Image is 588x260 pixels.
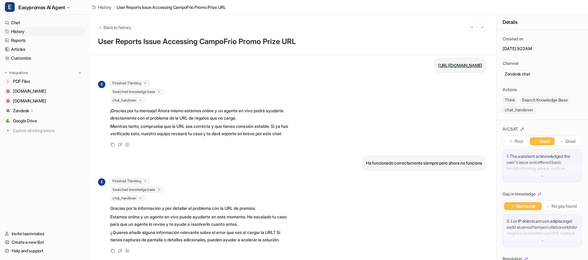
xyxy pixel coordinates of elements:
button: Go to previous session [468,23,476,31]
p: Good [540,138,550,144]
a: [URL][DOMAIN_NAME] [438,63,482,68]
p: Poor [514,138,523,144]
span: / [113,4,115,10]
p: 3. Lor IP dolorsi am con adipiscingel sedd eiusmod tempori utlaboreetdolor magnaa (enimadmi ven Q... [507,218,578,236]
span: [DOMAIN_NAME] [13,98,46,104]
span: Search Knowledge Base [520,96,570,104]
button: Integrations [2,70,30,76]
span: E [98,81,105,88]
a: Explore all integrations [2,126,85,135]
img: down-arrow [540,239,545,243]
span: Explore all integrations [13,126,83,136]
span: Searched knowledge base [110,89,164,95]
p: Gap found [516,203,535,209]
p: Created on [503,36,523,42]
a: PDF FilesPDF Files [2,77,85,86]
p: Mientras tanto, comprueba que la URL sea correcta y que tienes conexión estable. Si ya has verifi... [110,123,289,137]
a: Google DriveGoogle Drive [2,117,85,125]
a: www.easypromosapp.com[DOMAIN_NAME] [2,87,85,95]
p: Integrations [9,70,28,75]
a: History [92,4,111,10]
img: easypromos-apiref.redoc.ly [6,99,10,103]
p: 1. The assistant acknowledged the user's issue and offered basic troubleshooting advice, such as ... [507,153,578,172]
p: Ha funcionado correctamente siempre pero ahora no funciona [366,159,482,167]
a: Create a new Bot [2,238,85,247]
p: Great [565,138,576,144]
img: Next session [480,24,484,30]
button: Go to next session [478,23,486,31]
button: Back to history [98,24,131,31]
p: ¡Gracias por tu mensaje! Ahora mismo estamos online y un agente en vivo podrá ayudarte directamen... [110,107,289,122]
p: Estamos online y un agente en vivo puede ayudarte en este momento. He escalado tu caso para que u... [110,213,289,228]
p: No gap found [552,203,577,209]
img: menu_add.svg [78,71,82,75]
span: User Reports Issue Accessing CampoFrio Promo Prize URL [117,4,226,10]
span: E [98,178,105,186]
span: Back to history [104,24,131,31]
a: Invite teammates [2,229,85,238]
p: Zendesk [13,108,29,114]
span: Finished Thinking [110,80,150,86]
img: explore all integrations [5,128,11,134]
span: chat_handover [110,195,145,201]
p: ¿Quieres añadir alguna información relevante sobre el error que ves al cargar la URL? Si tienes c... [110,229,289,243]
a: Chat [2,18,85,27]
p: AI CSAT [503,126,518,132]
span: Think [503,96,517,104]
span: chat_handover [110,97,145,103]
a: History [2,27,85,36]
p: [DATE] 9:23AM [503,46,582,52]
a: Help and support [2,247,85,255]
span: Searched knowledge base [110,187,164,193]
img: expand menu [4,71,8,75]
span: History [98,4,111,10]
span: Google Drive [13,118,37,124]
span: chat_handover [503,106,535,113]
p: Gracias por la información y por detallar el problema con la URL de premios. [110,205,289,212]
img: PDF Files [6,80,10,83]
a: easypromos-apiref.redoc.ly[DOMAIN_NAME] [2,97,85,105]
p: Actions [503,87,517,93]
p: Zendesk chat [505,71,530,77]
div: Details [496,15,588,30]
a: Reports [2,36,85,45]
img: down-arrow [540,174,545,178]
p: Gap in knowledge [503,191,536,197]
span: PDF Files [13,78,30,84]
img: Previous session [470,24,474,30]
img: Zendesk [6,109,10,113]
a: Articles [2,45,85,54]
h1: User Reports Issue Accessing CampoFrio Promo Prize URL [98,37,486,46]
span: Finished Thinking [110,178,150,184]
span: Easypromos AI Agent [18,3,65,12]
span: [DOMAIN_NAME] [13,88,46,94]
p: Channel [503,60,518,66]
a: Customize [2,54,85,62]
span: E [5,2,15,12]
img: www.easypromosapp.com [6,89,10,93]
img: Google Drive [6,119,10,123]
